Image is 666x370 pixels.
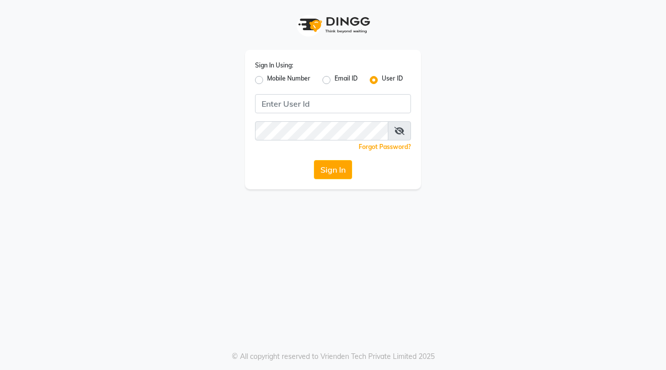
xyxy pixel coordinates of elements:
[359,143,411,151] a: Forgot Password?
[267,74,310,86] label: Mobile Number
[293,10,373,40] img: logo1.svg
[314,160,352,179] button: Sign In
[382,74,403,86] label: User ID
[335,74,358,86] label: Email ID
[255,61,293,70] label: Sign In Using:
[255,94,411,113] input: Username
[255,121,388,140] input: Username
